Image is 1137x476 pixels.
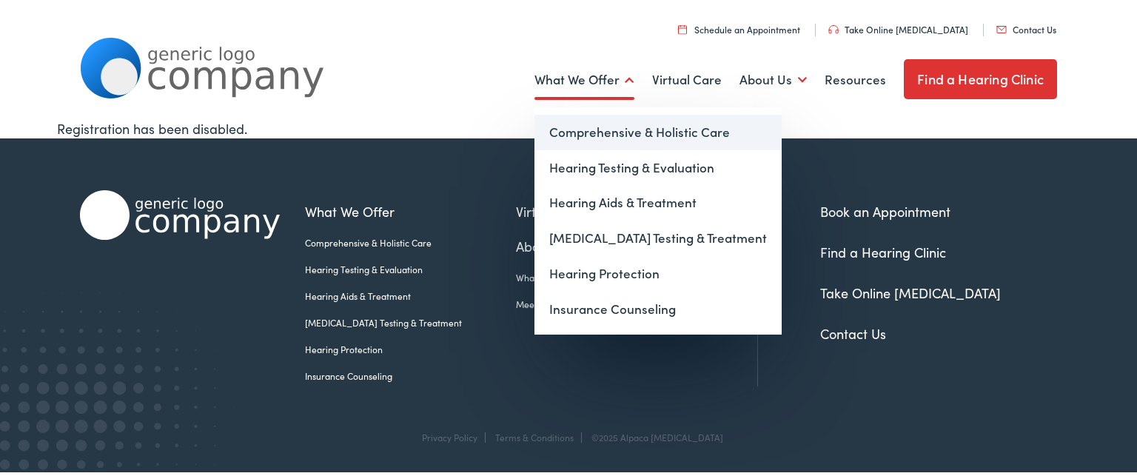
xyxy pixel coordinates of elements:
[678,24,687,34] img: utility icon
[534,115,782,150] a: Comprehensive & Holistic Care
[495,431,574,443] a: Terms & Conditions
[305,369,516,383] a: Insurance Counseling
[516,298,642,311] a: Meet the Team
[820,284,1001,302] a: Take Online [MEDICAL_DATA]
[534,256,782,292] a: Hearing Protection
[825,53,886,107] a: Resources
[516,236,642,256] a: About Us
[422,431,477,443] a: Privacy Policy
[305,263,516,276] a: Hearing Testing & Evaluation
[534,53,634,107] a: What We Offer
[305,343,516,356] a: Hearing Protection
[534,150,782,186] a: Hearing Testing & Evaluation
[305,236,516,249] a: Comprehensive & Holistic Care
[678,23,800,36] a: Schedule an Appointment
[996,23,1056,36] a: Contact Us
[305,316,516,329] a: [MEDICAL_DATA] Testing & Treatment
[516,271,642,284] a: What We Believe
[820,324,886,343] a: Contact Us
[828,25,839,34] img: utility icon
[534,292,782,327] a: Insurance Counseling
[534,185,782,221] a: Hearing Aids & Treatment
[57,118,1080,138] div: Registration has been disabled.
[996,26,1007,33] img: utility icon
[904,59,1057,99] a: Find a Hearing Clinic
[80,190,280,240] img: Alpaca Audiology
[828,23,968,36] a: Take Online [MEDICAL_DATA]
[305,201,516,221] a: What We Offer
[584,432,723,443] div: ©2025 Alpaca [MEDICAL_DATA]
[516,201,642,221] a: Virtual Care
[820,202,950,221] a: Book an Appointment
[534,221,782,256] a: [MEDICAL_DATA] Testing & Treatment
[739,53,807,107] a: About Us
[652,53,722,107] a: Virtual Care
[820,243,946,261] a: Find a Hearing Clinic
[305,289,516,303] a: Hearing Aids & Treatment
